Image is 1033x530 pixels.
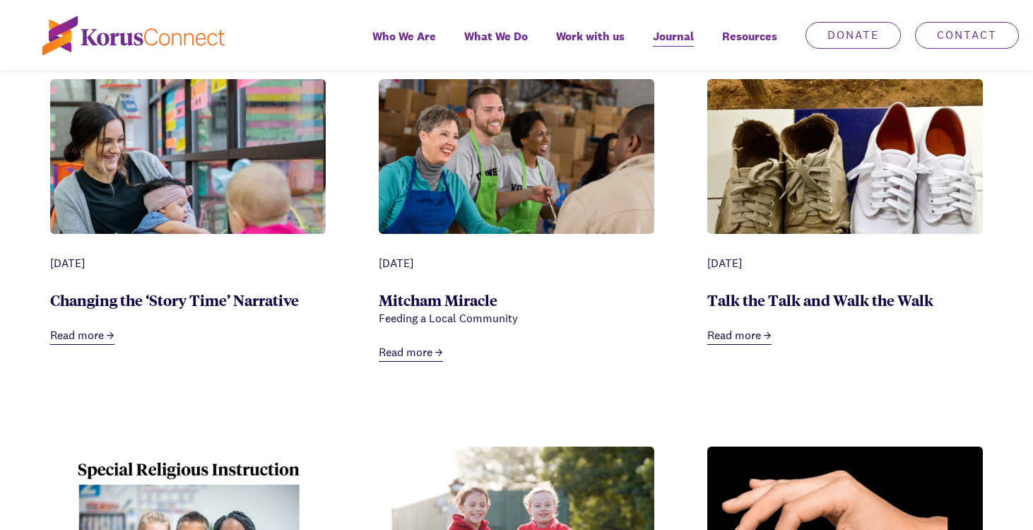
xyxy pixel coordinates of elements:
a: What We Do [450,20,542,71]
a: Who We Are [358,20,450,71]
a: Donate [805,22,901,49]
div: Feeding a Local Community [379,310,654,327]
a: Work with us [542,20,639,71]
a: Mitcham Miracle [379,290,497,310]
a: Contact [915,22,1019,49]
div: [DATE] [50,255,326,272]
a: Read more [50,327,114,345]
a: Journal [639,20,708,71]
span: Who We Are [372,26,436,47]
div: Resources [708,20,791,71]
span: What We Do [464,26,528,47]
a: Talk the Talk and Walk the Walk [707,290,933,310]
img: korus-connect%2Fc5177985-88d5-491d-9cd7-4a1febad1357_logo.svg [42,16,225,55]
img: 7e7ff42a-6307-4647-9bb2-3e9ae464641c_Community%2BMeal.png [379,79,654,355]
a: Read more [379,344,443,362]
a: Changing the ‘Story Time’ Narrative [50,290,299,310]
img: c33c111f-debc-4d6b-8e8b-e43d3f60ad2b_storytime%2B-%2Breworked%2Bformat.png [50,79,326,310]
div: [DATE] [379,255,654,272]
span: Work with us [556,26,625,47]
a: Read more [707,327,772,345]
span: Journal [653,26,694,47]
div: [DATE] [707,255,983,272]
img: image of walking shoes [707,79,983,310]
